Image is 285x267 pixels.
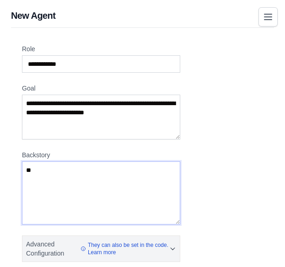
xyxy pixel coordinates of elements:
label: Backstory [22,150,180,160]
a: They can also be set in the code. Learn more [81,241,169,256]
label: Role [22,44,180,53]
label: Goal [22,84,180,93]
button: Toggle navigation [258,7,278,27]
h1: New Agent [11,9,274,22]
button: Advanced Configuration They can also be set in the code. Learn more [22,236,180,262]
span: Advanced Configuration [26,240,77,258]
